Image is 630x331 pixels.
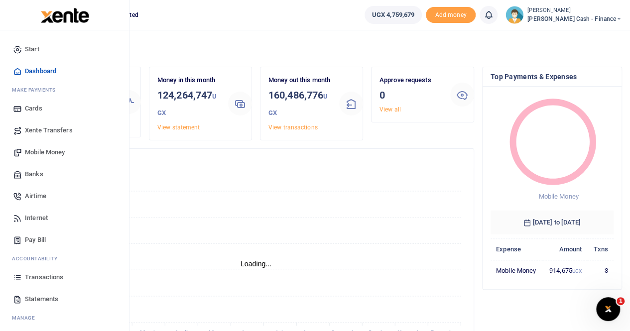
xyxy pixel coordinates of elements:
span: Airtime [25,191,46,201]
a: View all [379,106,401,113]
a: Cards [8,98,121,119]
h3: 0 [379,88,442,103]
a: Pay Bill [8,229,121,251]
li: M [8,310,121,326]
small: UGX [157,93,217,116]
td: Mobile Money [491,260,543,281]
span: 1 [617,297,625,305]
span: Statements [25,294,58,304]
small: [PERSON_NAME] [527,6,622,15]
text: Loading... [241,260,272,268]
span: Cards [25,104,42,113]
th: Txns [587,238,614,260]
a: UGX 4,759,679 [365,6,422,24]
th: Expense [491,238,543,260]
a: Transactions [8,266,121,288]
a: Dashboard [8,60,121,82]
a: Statements [8,288,121,310]
a: logo-small logo-large logo-large [40,11,89,18]
p: Approve requests [379,75,442,86]
li: Toup your wallet [426,7,476,23]
span: ake Payments [17,86,56,94]
li: M [8,82,121,98]
a: Internet [8,207,121,229]
a: Start [8,38,121,60]
span: Add money [426,7,476,23]
th: Amount [543,238,587,260]
td: 914,675 [543,260,587,281]
h4: Transactions Overview [46,153,466,164]
span: Start [25,44,39,54]
h4: Hello Pricillah [38,43,622,54]
small: UGX [572,268,582,274]
span: Transactions [25,272,63,282]
small: UGX [268,93,328,116]
span: Pay Bill [25,235,46,245]
li: Ac [8,251,121,266]
span: Xente Transfers [25,125,73,135]
span: [PERSON_NAME] Cash - Finance [527,14,622,23]
span: UGX 4,759,679 [372,10,414,20]
a: Xente Transfers [8,119,121,141]
a: View transactions [268,124,318,131]
p: Money in this month [157,75,220,86]
span: Mobile Money [538,193,578,200]
a: profile-user [PERSON_NAME] [PERSON_NAME] Cash - Finance [505,6,622,24]
li: Wallet ballance [361,6,426,24]
iframe: Intercom live chat [596,297,620,321]
span: countability [19,255,57,262]
span: Mobile Money [25,147,65,157]
span: Banks [25,169,43,179]
h4: Top Payments & Expenses [491,71,614,82]
span: Internet [25,213,48,223]
img: logo-large [41,8,89,23]
h3: 124,264,747 [157,88,220,120]
a: Banks [8,163,121,185]
td: 3 [587,260,614,281]
a: Add money [426,10,476,18]
a: View statement [157,124,200,131]
p: Money out this month [268,75,331,86]
h3: 160,486,776 [268,88,331,120]
span: anage [17,314,35,322]
h6: [DATE] to [DATE] [491,211,614,234]
a: Airtime [8,185,121,207]
a: Mobile Money [8,141,121,163]
span: Dashboard [25,66,56,76]
img: profile-user [505,6,523,24]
